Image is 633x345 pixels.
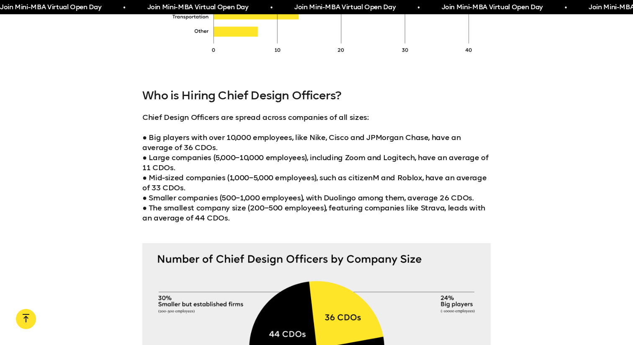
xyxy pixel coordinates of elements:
[142,112,491,122] p: Chief Design Officers are spread across companies of all sizes:
[232,3,234,13] span: •
[85,3,87,13] span: •
[379,3,381,13] span: •
[142,89,491,102] h3: Who is Hiring Chief Design Officers?
[142,132,491,223] p: ● Big players with over 10,000 employees, like Nike, Cisco and JPMorgan Chase, have an average of...
[526,3,528,13] span: •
